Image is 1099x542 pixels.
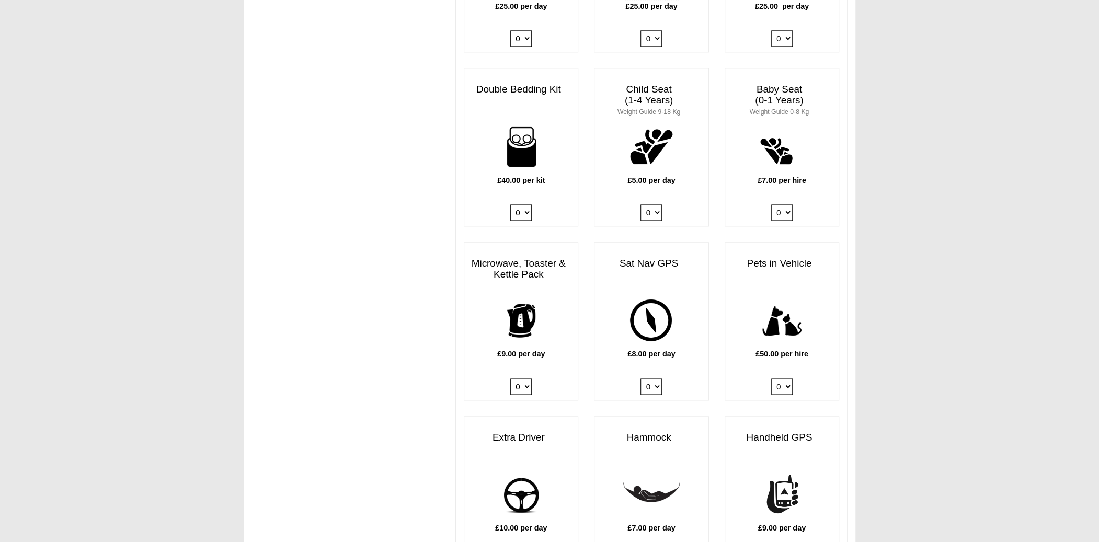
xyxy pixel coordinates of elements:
[495,524,547,532] b: £10.00 per day
[627,350,675,358] b: £8.00 per day
[725,253,839,274] h3: Pets in Vehicle
[497,176,545,184] b: £40.00 per kit
[625,2,677,10] b: £25.00 per day
[497,350,545,358] b: £9.00 per day
[464,79,578,100] h3: Double Bedding Kit
[623,292,680,349] img: gps.png
[594,79,708,122] h3: Child Seat (1-4 Years)
[464,253,578,285] h3: Microwave, Toaster & Kettle Pack
[755,2,809,10] b: £25.00 per day
[623,118,680,175] img: child.png
[750,108,809,116] small: Weight Guide 0-8 Kg
[617,108,680,116] small: Weight Guide 9-18 Kg
[594,253,708,274] h3: Sat Nav GPS
[725,427,839,448] h3: Handheld GPS
[627,524,675,532] b: £7.00 per day
[623,466,680,523] img: hammock.png
[753,292,810,349] img: pets.png
[594,427,708,448] h3: Hammock
[758,176,806,184] b: £7.00 per hire
[493,118,549,175] img: bedding-for-two.png
[495,2,547,10] b: £25.00 per day
[753,118,810,175] img: baby.png
[493,466,549,523] img: add-driver.png
[753,466,810,523] img: handheld-gps.png
[755,350,808,358] b: £50.00 per hire
[464,427,578,448] h3: Extra Driver
[627,176,675,184] b: £5.00 per day
[758,524,806,532] b: £9.00 per day
[493,292,549,349] img: kettle.png
[725,79,839,122] h3: Baby Seat (0-1 Years)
